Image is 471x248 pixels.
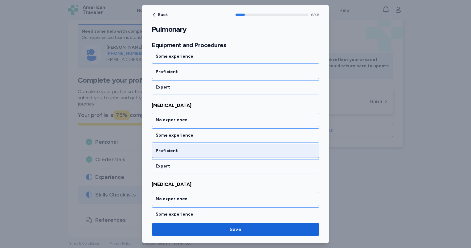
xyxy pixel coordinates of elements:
[156,163,315,169] div: Expert
[156,69,315,75] div: Proficient
[152,181,319,188] span: [MEDICAL_DATA]
[156,53,315,60] div: Some experience
[158,13,168,17] span: Back
[152,12,168,17] button: Back
[156,211,315,217] div: Some experience
[311,12,319,17] span: 6 / 48
[152,25,319,34] h1: Pulmonary
[156,148,315,154] div: Proficient
[152,41,319,49] h2: Equipment and Procedures
[230,226,241,233] span: Save
[156,196,315,202] div: No experience
[156,84,315,90] div: Expert
[156,132,315,138] div: Some experience
[152,102,319,109] span: [MEDICAL_DATA]
[152,223,319,236] button: Save
[156,117,315,123] div: No experience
